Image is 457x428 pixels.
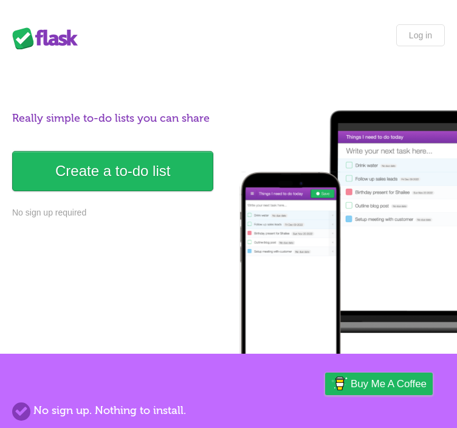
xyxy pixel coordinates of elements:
h2: No sign up. Nothing to install. [12,402,445,419]
div: Flask Lists [12,27,85,49]
a: Buy me a coffee [325,373,433,395]
p: No sign up required [12,206,445,219]
a: Log in [396,24,445,46]
a: Create a to-do list [12,151,213,191]
span: Buy me a coffee [351,373,427,395]
h1: Really simple to-do lists you can share [12,110,445,127]
img: Buy me a coffee [331,373,348,394]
